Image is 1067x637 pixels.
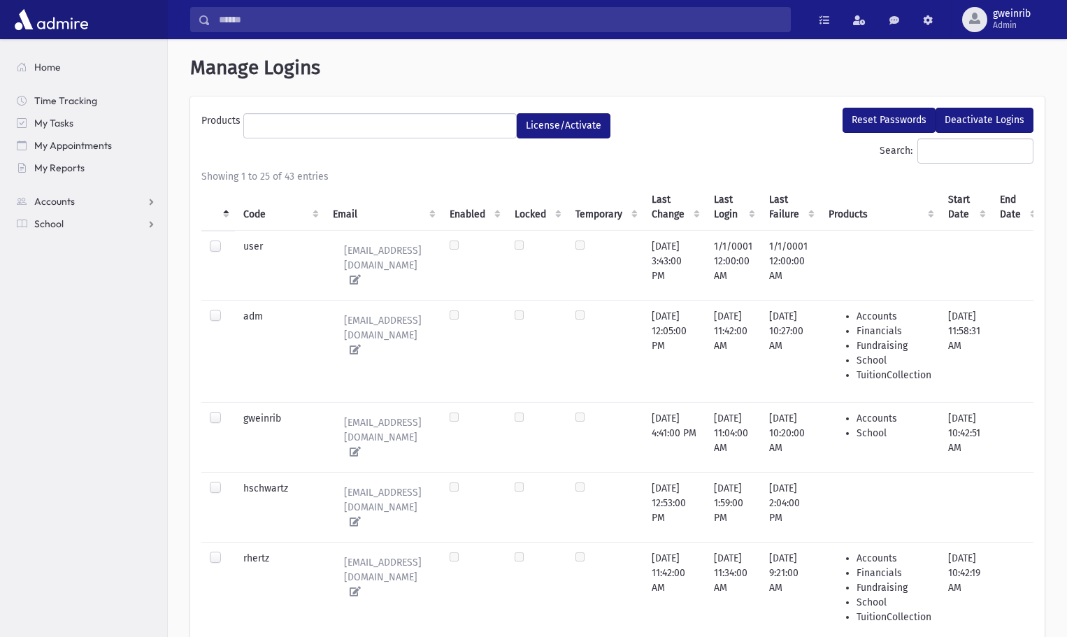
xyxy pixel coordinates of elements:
[34,61,61,73] span: Home
[235,472,324,542] td: hschwartz
[761,230,820,300] td: 1/1/0001 12:00:00 AM
[857,595,931,610] li: School
[857,580,931,595] li: Fundraising
[6,190,167,213] a: Accounts
[567,184,643,231] th: Temporary : activate to sort column ascending
[706,230,761,300] td: 1/1/0001 12:00:00 AM
[761,300,820,402] td: [DATE] 10:27:00 AM
[761,184,820,231] th: Last Failure : activate to sort column ascending
[643,402,706,472] td: [DATE] 4:41:00 PM
[201,169,1033,184] div: Showing 1 to 25 of 43 entries
[857,411,931,426] li: Accounts
[940,402,991,472] td: [DATE] 10:42:51 AM
[643,184,706,231] th: Last Change : activate to sort column ascending
[517,113,610,138] button: License/Activate
[190,56,1045,80] h1: Manage Logins
[940,184,991,231] th: Start Date : activate to sort column ascending
[761,402,820,472] td: [DATE] 10:20:00 AM
[506,184,567,231] th: Locked : activate to sort column ascending
[857,309,931,324] li: Accounts
[235,230,324,300] td: user
[991,184,1042,231] th: End Date : activate to sort column ascending
[333,411,433,464] a: [EMAIL_ADDRESS][DOMAIN_NAME]
[857,324,931,338] li: Financials
[34,162,85,174] span: My Reports
[843,108,936,133] button: Reset Passwords
[201,113,243,133] label: Products
[706,300,761,402] td: [DATE] 11:42:00 AM
[857,610,931,624] li: TuitionCollection
[441,184,506,231] th: Enabled : activate to sort column ascending
[6,90,167,112] a: Time Tracking
[235,402,324,472] td: gweinrib
[706,184,761,231] th: Last Login : activate to sort column ascending
[34,94,97,107] span: Time Tracking
[34,195,75,208] span: Accounts
[6,112,167,134] a: My Tasks
[940,300,991,402] td: [DATE] 11:58:31 AM
[324,184,441,231] th: Email : activate to sort column ascending
[857,551,931,566] li: Accounts
[6,56,167,78] a: Home
[857,338,931,353] li: Fundraising
[706,402,761,472] td: [DATE] 11:04:00 AM
[333,309,433,362] a: [EMAIL_ADDRESS][DOMAIN_NAME]
[857,566,931,580] li: Financials
[820,184,940,231] th: Products : activate to sort column ascending
[6,134,167,157] a: My Appointments
[643,230,706,300] td: [DATE] 3:43:00 PM
[857,368,931,382] li: TuitionCollection
[706,472,761,542] td: [DATE] 1:59:00 PM
[333,481,433,534] a: [EMAIL_ADDRESS][DOMAIN_NAME]
[643,300,706,402] td: [DATE] 12:05:00 PM
[993,20,1031,31] span: Admin
[936,108,1033,133] button: Deactivate Logins
[857,426,931,441] li: School
[235,300,324,402] td: adm
[34,117,73,129] span: My Tasks
[34,139,112,152] span: My Appointments
[880,138,1033,164] label: Search:
[11,6,92,34] img: AdmirePro
[993,8,1031,20] span: gweinrib
[235,184,324,231] th: Code : activate to sort column ascending
[333,551,433,603] a: [EMAIL_ADDRESS][DOMAIN_NAME]
[917,138,1033,164] input: Search:
[6,157,167,179] a: My Reports
[201,184,235,231] th: : activate to sort column descending
[857,353,931,368] li: School
[210,7,790,32] input: Search
[643,472,706,542] td: [DATE] 12:53:00 PM
[761,472,820,542] td: [DATE] 2:04:00 PM
[34,217,64,230] span: School
[6,213,167,235] a: School
[333,239,433,292] a: [EMAIL_ADDRESS][DOMAIN_NAME]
